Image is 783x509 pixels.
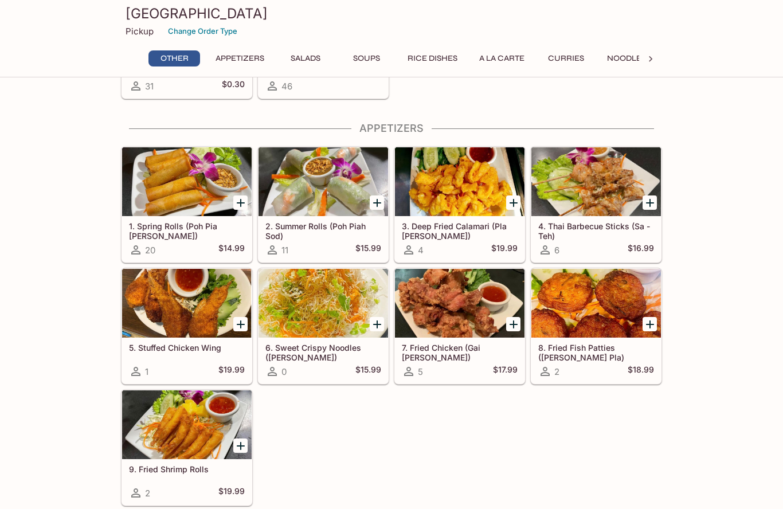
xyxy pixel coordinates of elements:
[258,268,389,384] a: 6. Sweet Crispy Noodles ([PERSON_NAME])0$15.99
[554,366,559,377] span: 2
[418,366,423,377] span: 5
[601,50,652,66] button: Noodles
[395,269,524,338] div: 7. Fried Chicken (Gai Tod)
[145,488,150,499] span: 2
[265,343,381,362] h5: 6. Sweet Crispy Noodles ([PERSON_NAME])
[531,147,661,216] div: 4. Thai Barbecue Sticks (Sa - Teh)
[218,365,245,378] h5: $19.99
[126,5,657,22] h3: [GEOGRAPHIC_DATA]
[370,195,384,210] button: Add 2. Summer Rolls (Poh Piah Sod)
[540,50,592,66] button: Curries
[531,269,661,338] div: 8. Fried Fish Patties (Tod Mun Pla)
[145,366,148,377] span: 1
[554,245,559,256] span: 6
[531,147,661,263] a: 4. Thai Barbecue Sticks (Sa - Teh)6$16.99
[531,268,661,384] a: 8. Fried Fish Patties ([PERSON_NAME] Pla)2$18.99
[145,81,154,92] span: 31
[506,195,520,210] button: Add 3. Deep Fried Calamari (Pla Meuk Tod)
[122,269,252,338] div: 5. Stuffed Chicken Wing
[218,486,245,500] h5: $19.99
[233,195,248,210] button: Add 1. Spring Rolls (Poh Pia Tod)
[643,317,657,331] button: Add 8. Fried Fish Patties (Tod Mun Pla)
[122,390,252,506] a: 9. Fried Shrimp Rolls2$19.99
[233,317,248,331] button: Add 5. Stuffed Chicken Wing
[493,365,518,378] h5: $17.99
[148,50,200,66] button: Other
[258,147,389,263] a: 2. Summer Rolls (Poh Piah Sod)11$15.99
[418,245,424,256] span: 4
[281,81,292,92] span: 46
[222,79,245,93] h5: $0.30
[122,147,252,216] div: 1. Spring Rolls (Poh Pia Tod)
[281,366,287,377] span: 0
[129,464,245,474] h5: 9. Fried Shrimp Rolls
[643,195,657,210] button: Add 4. Thai Barbecue Sticks (Sa - Teh)
[218,243,245,257] h5: $14.99
[538,221,654,240] h5: 4. Thai Barbecue Sticks (Sa - Teh)
[402,221,518,240] h5: 3. Deep Fried Calamari (Pla [PERSON_NAME])
[121,122,662,135] h4: Appetizers
[506,317,520,331] button: Add 7. Fried Chicken (Gai Tod)
[129,221,245,240] h5: 1. Spring Rolls (Poh Pia [PERSON_NAME])
[209,50,271,66] button: Appetizers
[628,365,654,378] h5: $18.99
[473,50,531,66] button: A La Carte
[401,50,464,66] button: Rice Dishes
[538,343,654,362] h5: 8. Fried Fish Patties ([PERSON_NAME] Pla)
[491,243,518,257] h5: $19.99
[163,22,242,40] button: Change Order Type
[122,390,252,459] div: 9. Fried Shrimp Rolls
[395,147,524,216] div: 3. Deep Fried Calamari (Pla Meuk Tod)
[122,147,252,263] a: 1. Spring Rolls (Poh Pia [PERSON_NAME])20$14.99
[126,26,154,37] p: Pickup
[233,438,248,453] button: Add 9. Fried Shrimp Rolls
[145,245,155,256] span: 20
[122,268,252,384] a: 5. Stuffed Chicken Wing1$19.99
[280,50,331,66] button: Salads
[355,243,381,257] h5: $15.99
[355,365,381,378] h5: $15.99
[370,317,384,331] button: Add 6. Sweet Crispy Noodles (Mee Krob)
[394,147,525,263] a: 3. Deep Fried Calamari (Pla [PERSON_NAME])4$19.99
[281,245,288,256] span: 11
[265,221,381,240] h5: 2. Summer Rolls (Poh Piah Sod)
[129,343,245,353] h5: 5. Stuffed Chicken Wing
[394,268,525,384] a: 7. Fried Chicken (Gai [PERSON_NAME])5$17.99
[259,147,388,216] div: 2. Summer Rolls (Poh Piah Sod)
[340,50,392,66] button: Soups
[628,243,654,257] h5: $16.99
[259,269,388,338] div: 6. Sweet Crispy Noodles (Mee Krob)
[402,343,518,362] h5: 7. Fried Chicken (Gai [PERSON_NAME])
